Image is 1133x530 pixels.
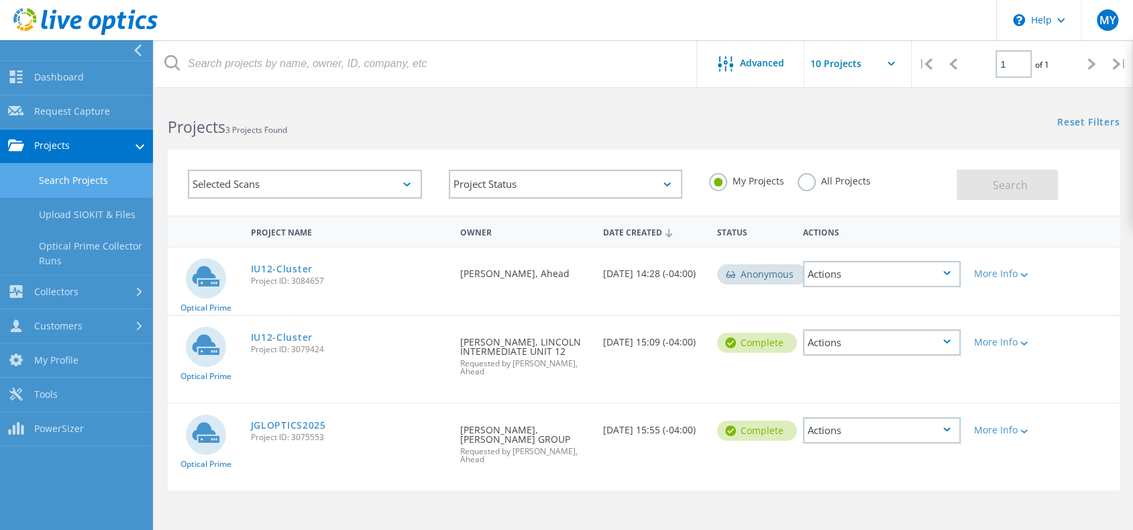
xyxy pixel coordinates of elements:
span: Search [992,178,1027,193]
input: Search projects by name, owner, ID, company, etc [154,40,698,87]
div: Project Status [449,170,683,199]
span: Requested by [PERSON_NAME], Ahead [460,447,590,464]
div: Actions [803,261,961,287]
div: Complete [717,421,797,441]
label: My Projects [709,173,784,186]
span: 3 Projects Found [225,124,287,136]
div: Complete [717,333,797,353]
div: Date Created [596,219,710,244]
div: Status [710,219,796,244]
div: [PERSON_NAME], Ahead [453,248,596,292]
span: Requested by [PERSON_NAME], Ahead [460,360,590,376]
div: Anonymous [717,264,807,284]
b: Projects [168,116,225,138]
div: More Info [974,337,1037,347]
svg: \n [1013,14,1025,26]
div: [PERSON_NAME], LINCOLN INTERMEDIATE UNIT 12 [453,316,596,389]
div: Selected Scans [188,170,422,199]
div: Actions [796,219,967,244]
a: IU12-Cluster [251,333,313,342]
div: Owner [453,219,596,244]
span: Optical Prime [180,372,231,380]
span: Project ID: 3075553 [251,433,447,441]
div: [DATE] 15:55 (-04:00) [596,404,710,448]
div: | [1105,40,1133,88]
a: IU12-Cluster [251,264,313,274]
div: [DATE] 15:09 (-04:00) [596,316,710,360]
div: More Info [974,425,1037,435]
button: Search [957,170,1058,200]
div: [PERSON_NAME], [PERSON_NAME] GROUP [453,404,596,477]
div: | [912,40,939,88]
div: Actions [803,329,961,356]
span: Project ID: 3084657 [251,277,447,285]
div: [DATE] 14:28 (-04:00) [596,248,710,292]
div: Project Name [244,219,453,244]
a: Reset Filters [1057,117,1120,129]
div: Actions [803,417,961,443]
span: MY [1099,15,1115,25]
span: Advanced [740,58,784,68]
span: Project ID: 3079424 [251,346,447,354]
span: Optical Prime [180,460,231,468]
div: More Info [974,269,1037,278]
label: All Projects [798,173,871,186]
a: Live Optics Dashboard [13,28,158,38]
span: Optical Prime [180,304,231,312]
a: JGLOPTICS2025 [251,421,326,430]
span: of 1 [1035,59,1049,70]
